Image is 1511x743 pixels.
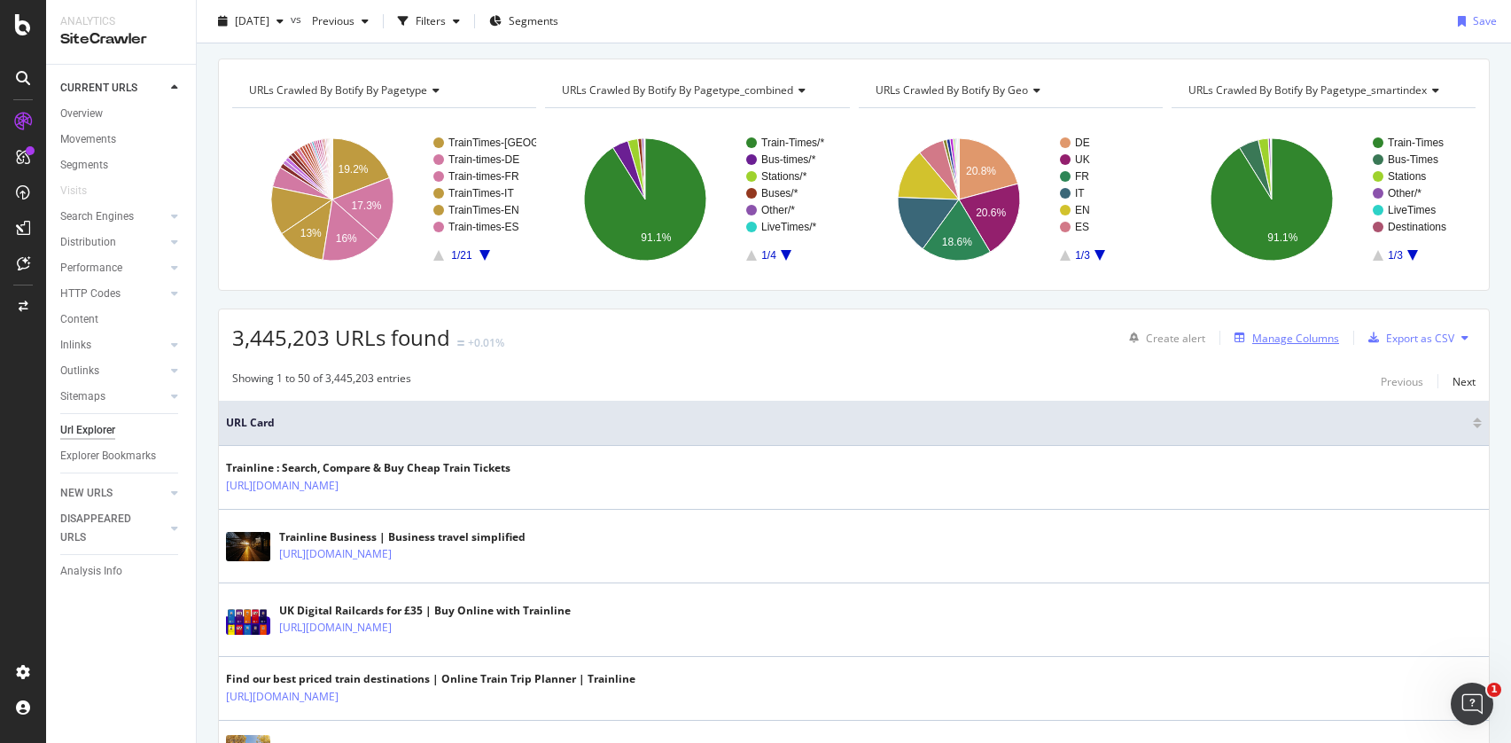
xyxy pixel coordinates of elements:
h4: URLs Crawled By Botify By pagetype [245,76,520,105]
text: 1/3 [1075,249,1090,262]
text: DE [1075,137,1090,149]
div: Movements [60,130,116,149]
span: 3,445,203 URLs found [232,323,450,352]
text: ES [1075,221,1089,233]
a: Sitemaps [60,387,166,406]
a: [URL][DOMAIN_NAME] [279,545,392,563]
a: Overview [60,105,183,123]
div: Explorer Bookmarks [60,447,156,465]
text: Train-Times/* [761,137,824,149]
a: [URL][DOMAIN_NAME] [226,477,339,495]
svg: A chart. [232,122,536,277]
div: Performance [60,259,122,278]
text: Train-times-FR [448,170,519,183]
text: Train-times-ES [448,221,519,233]
div: DISAPPEARED URLS [60,510,150,547]
text: 91.1% [642,231,672,244]
a: Content [60,310,183,329]
text: 1/4 [761,249,776,262]
span: Previous [305,13,354,28]
span: URLs Crawled By Botify By geo [876,82,1028,98]
h4: URLs Crawled By Botify By geo [872,76,1147,105]
div: Export as CSV [1386,331,1454,346]
text: 1/3 [1388,249,1403,262]
button: Export as CSV [1361,324,1454,352]
div: Create alert [1146,331,1205,346]
img: Equal [457,340,464,346]
div: Next [1453,374,1476,389]
svg: A chart. [859,122,1163,277]
text: Destinations [1388,221,1446,233]
div: Trainline : Search, Compare & Buy Cheap Train Tickets [226,460,510,476]
div: Inlinks [60,336,91,355]
a: CURRENT URLS [60,79,166,98]
text: 1/21 [451,249,472,262]
button: Filters [391,7,467,35]
span: 2025 Sep. 7th [235,13,269,28]
div: Trainline Business | Business travel simplified [279,529,526,545]
div: UK Digital Railcards for £35 | Buy Online with Trainline [279,603,571,619]
a: [URL][DOMAIN_NAME] [226,688,339,706]
span: URLs Crawled By Botify By pagetype_smartindex [1188,82,1427,98]
div: SiteCrawler [60,29,182,50]
div: Find our best priced train destinations | Online Train Trip Planner | Trainline [226,671,635,687]
a: Performance [60,259,166,278]
a: Search Engines [60,207,166,226]
div: Showing 1 to 50 of 3,445,203 entries [232,371,411,392]
button: Previous [1381,371,1423,392]
a: HTTP Codes [60,285,166,303]
div: Url Explorer [60,421,115,440]
text: FR [1075,170,1089,183]
div: Search Engines [60,207,134,226]
text: 20.6% [976,207,1006,219]
text: Train-Times [1388,137,1444,149]
text: LiveTimes [1388,204,1436,216]
button: Segments [482,7,565,35]
text: 17.3% [352,199,382,212]
div: NEW URLS [60,484,113,503]
button: Manage Columns [1227,327,1339,348]
text: UK [1075,153,1090,166]
text: 18.6% [941,236,971,248]
div: Manage Columns [1252,331,1339,346]
text: 19.2% [338,163,368,176]
text: Bus-times/* [761,153,816,166]
button: Save [1451,7,1497,35]
a: Inlinks [60,336,166,355]
svg: A chart. [545,122,849,277]
svg: A chart. [1172,122,1476,277]
iframe: Intercom live chat [1451,683,1493,725]
button: Create alert [1122,324,1205,352]
button: [DATE] [211,7,291,35]
span: URL Card [226,415,1468,431]
img: main image [226,532,270,561]
text: Stations [1388,170,1426,183]
div: Sitemaps [60,387,105,406]
button: Next [1453,371,1476,392]
img: main image [226,606,270,635]
div: Analytics [60,14,182,29]
text: Buses/* [761,187,798,199]
a: Movements [60,130,183,149]
h4: URLs Crawled By Botify By pagetype_smartindex [1185,76,1460,105]
a: Segments [60,156,183,175]
a: Visits [60,182,105,200]
a: Analysis Info [60,562,183,581]
div: Distribution [60,233,116,252]
a: Explorer Bookmarks [60,447,183,465]
text: Bus-Times [1388,153,1438,166]
div: CURRENT URLS [60,79,137,98]
h4: URLs Crawled By Botify By pagetype_combined [558,76,833,105]
div: Filters [416,13,446,28]
a: DISAPPEARED URLS [60,510,166,547]
div: Analysis Info [60,562,122,581]
div: Segments [60,156,108,175]
div: Visits [60,182,87,200]
text: TrainTimes-[GEOGRAPHIC_DATA] [448,137,615,149]
text: IT [1075,187,1085,199]
text: 20.8% [965,165,995,177]
div: Content [60,310,98,329]
div: Save [1473,13,1497,28]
